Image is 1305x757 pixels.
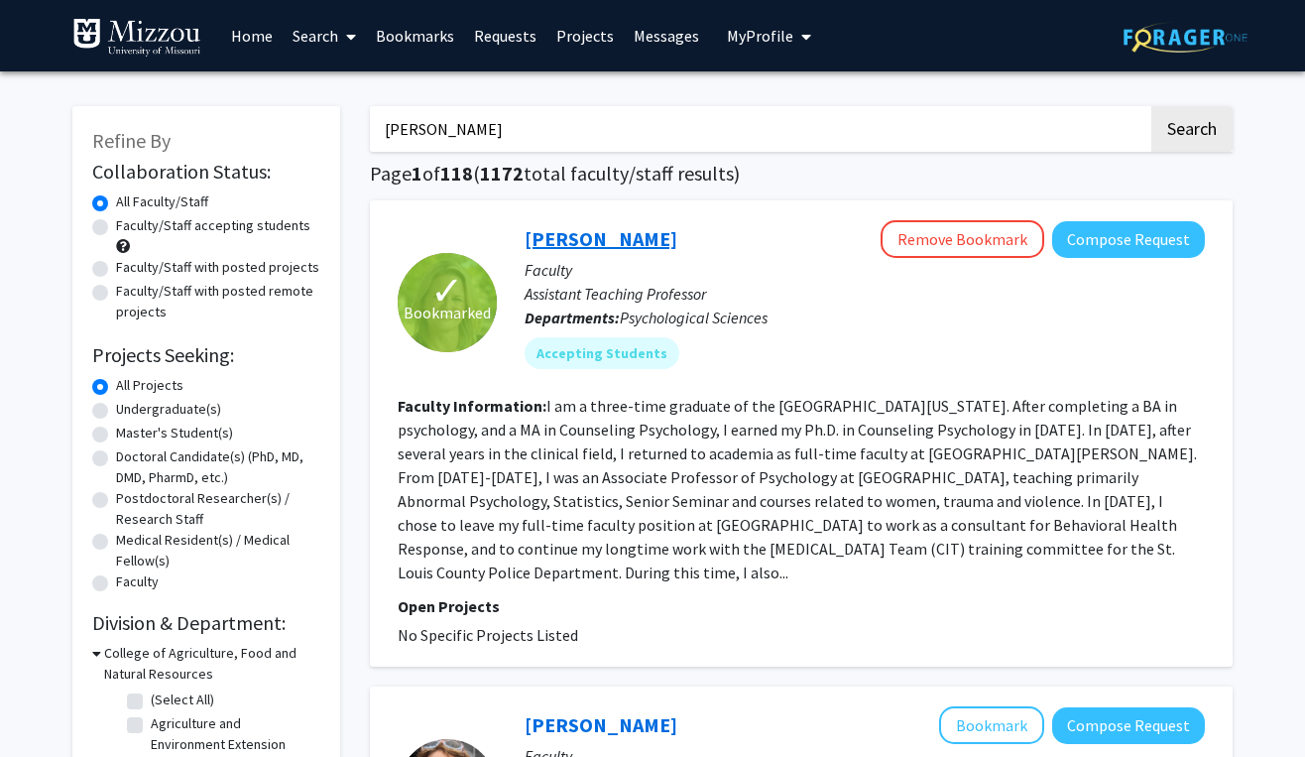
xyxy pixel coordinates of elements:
span: 1172 [480,161,524,186]
label: (Select All) [151,690,214,710]
label: Faculty/Staff with posted projects [116,257,319,278]
a: Messages [624,1,709,70]
h3: College of Agriculture, Food and Natural Resources [104,643,320,685]
iframe: Chat [15,668,84,742]
span: My Profile [727,26,793,46]
h1: Page of ( total faculty/staff results) [370,162,1233,186]
mat-chip: Accepting Students [525,337,679,369]
a: Requests [464,1,546,70]
label: Master's Student(s) [116,423,233,443]
input: Search Keywords [370,106,1148,152]
label: All Projects [116,375,183,396]
img: University of Missouri Logo [72,18,201,58]
button: Compose Request to Rachel Brekhus [1052,707,1205,744]
label: All Faculty/Staff [116,191,208,212]
span: 118 [440,161,473,186]
a: Projects [546,1,624,70]
p: Assistant Teaching Professor [525,282,1205,306]
label: Undergraduate(s) [116,399,221,420]
button: Remove Bookmark [881,220,1044,258]
span: Bookmarked [404,301,491,324]
p: Faculty [525,258,1205,282]
a: Home [221,1,283,70]
label: Postdoctoral Researcher(s) / Research Staff [116,488,320,530]
a: Search [283,1,366,70]
fg-read-more: I am a three-time graduate of the [GEOGRAPHIC_DATA][US_STATE]. After completing a BA in psycholog... [398,396,1197,582]
a: [PERSON_NAME] [525,712,677,737]
button: Search [1151,106,1233,152]
button: Compose Request to Carrie Ellis-Kalton [1052,221,1205,258]
span: Refine By [92,128,171,153]
label: Faculty/Staff with posted remote projects [116,281,320,322]
label: Medical Resident(s) / Medical Fellow(s) [116,530,320,571]
a: Bookmarks [366,1,464,70]
p: Open Projects [398,594,1205,618]
h2: Projects Seeking: [92,343,320,367]
img: ForagerOne Logo [1124,22,1247,53]
label: Doctoral Candidate(s) (PhD, MD, DMD, PharmD, etc.) [116,446,320,488]
button: Add Rachel Brekhus to Bookmarks [939,706,1044,744]
b: Departments: [525,308,620,327]
label: Faculty/Staff accepting students [116,215,310,236]
span: ✓ [430,281,464,301]
h2: Collaboration Status: [92,160,320,184]
label: Agriculture and Environment Extension [151,713,315,755]
span: No Specific Projects Listed [398,625,578,645]
span: 1 [412,161,422,186]
span: Psychological Sciences [620,308,768,327]
a: [PERSON_NAME] [525,226,677,251]
b: Faculty Information: [398,396,546,416]
h2: Division & Department: [92,611,320,635]
label: Faculty [116,571,159,592]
